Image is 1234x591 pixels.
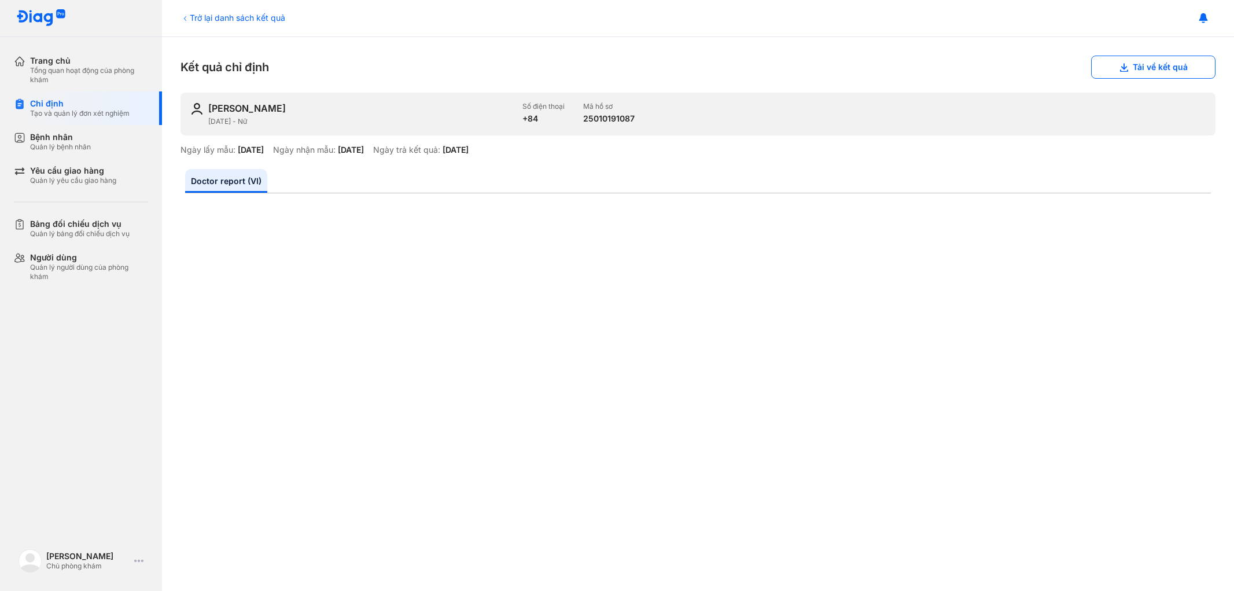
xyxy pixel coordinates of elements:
div: Ngày lấy mẫu: [181,145,235,155]
div: Ngày nhận mẫu: [273,145,336,155]
div: [DATE] [443,145,469,155]
div: Quản lý người dùng của phòng khám [30,263,148,281]
div: Chỉ định [30,98,130,109]
div: Quản lý bệnh nhân [30,142,91,152]
div: [DATE] [238,145,264,155]
div: Quản lý bảng đối chiếu dịch vụ [30,229,130,238]
img: logo [16,9,66,27]
div: [DATE] [338,145,364,155]
div: 25010191087 [583,113,635,124]
div: Người dùng [30,252,148,263]
div: Mã hồ sơ [583,102,635,111]
img: user-icon [190,102,204,116]
div: Bệnh nhân [30,132,91,142]
div: Trang chủ [30,56,148,66]
div: Tạo và quản lý đơn xét nghiệm [30,109,130,118]
div: +84 [522,113,565,124]
div: [PERSON_NAME] [46,551,130,561]
div: Quản lý yêu cầu giao hàng [30,176,116,185]
div: Số điện thoại [522,102,565,111]
div: [DATE] - Nữ [208,117,513,126]
div: Ngày trả kết quả: [373,145,440,155]
img: logo [19,549,42,572]
div: Kết quả chỉ định [181,56,1215,79]
div: [PERSON_NAME] [208,102,286,115]
div: Bảng đối chiếu dịch vụ [30,219,130,229]
div: Trở lại danh sách kết quả [181,12,285,24]
button: Tải về kết quả [1091,56,1215,79]
div: Chủ phòng khám [46,561,130,571]
a: Doctor report (VI) [185,169,267,193]
div: Tổng quan hoạt động của phòng khám [30,66,148,85]
div: Yêu cầu giao hàng [30,166,116,176]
